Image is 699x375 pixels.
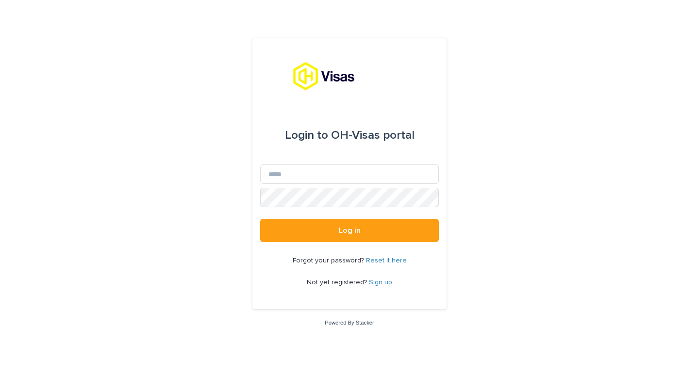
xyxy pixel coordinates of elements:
[369,279,392,286] a: Sign up
[325,320,374,326] a: Powered By Stacker
[285,122,415,149] div: OH-Visas portal
[293,257,366,264] span: Forgot your password?
[285,130,328,141] span: Login to
[339,227,361,234] span: Log in
[366,257,407,264] a: Reset it here
[293,62,406,91] img: tx8HrbJQv2PFQx4TXEq5
[260,219,439,242] button: Log in
[307,279,369,286] span: Not yet registered?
